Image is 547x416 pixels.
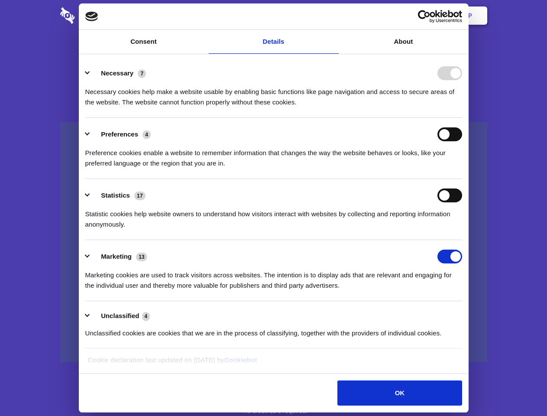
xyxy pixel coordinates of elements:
span: 4 [142,312,150,321]
iframe: Drift Widget Chat Controller [504,373,537,406]
h4: Auto-redaction of sensitive data, encrypted data sharing and self-destructing private chats. Shar... [60,79,487,107]
label: Marketing [101,253,132,260]
div: Preference cookies enable a website to remember information that changes the way the website beha... [85,141,462,169]
h1: Eliminate Slack Data Loss. [60,39,487,70]
div: Cookie declaration last updated on [DATE] by [81,355,466,372]
label: Statistics [101,192,130,199]
a: Wistia video thumbnail [60,122,487,363]
button: Preferences (4) [85,127,156,141]
label: Necessary [101,69,133,77]
a: Consent [79,30,209,54]
a: Pricing [254,2,292,29]
span: 4 [142,130,151,139]
div: Statistic cookies help website owners to understand how visitors interact with websites by collec... [85,202,462,230]
a: Login [393,2,430,29]
button: OK [337,380,462,406]
span: 13 [136,253,147,261]
button: Marketing (13) [85,250,153,263]
span: 7 [138,69,146,78]
img: logo [85,12,98,21]
div: Necessary cookies help make a website usable by enabling basic functions like page navigation and... [85,80,462,107]
a: Usercentrics Cookiebot - opens in a new window [386,10,462,23]
a: About [339,30,469,54]
label: Preferences [101,130,138,138]
button: Necessary (7) [85,66,152,80]
div: Unclassified cookies are cookies that we are in the process of classifying, together with the pro... [85,322,462,338]
button: Unclassified (4) [85,311,155,322]
a: Contact [351,2,391,29]
button: Statistics (17) [85,188,151,202]
a: Details [209,30,339,54]
img: logo-wordmark-white-trans-d4663122ce5f474addd5e946df7df03e33cb6a1c49d2221995e7729f52c070b2.svg [60,7,134,24]
div: Marketing cookies are used to track visitors across websites. The intention is to display ads tha... [85,263,462,291]
a: Cookiebot [224,356,257,364]
span: 17 [134,192,146,200]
